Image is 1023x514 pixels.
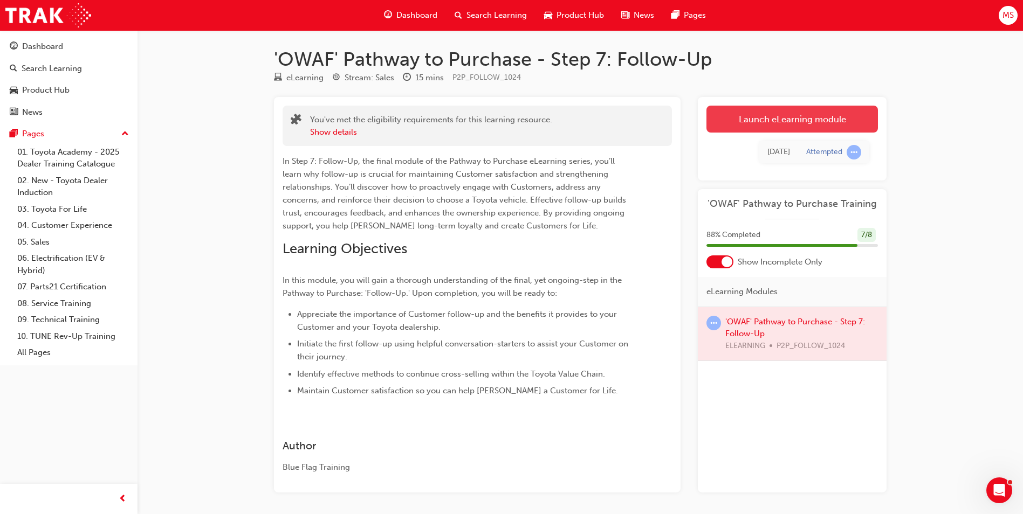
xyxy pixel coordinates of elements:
[375,4,446,26] a: guage-iconDashboard
[22,40,63,53] div: Dashboard
[986,477,1012,503] iframe: Intercom live chat
[10,108,18,117] span: news-icon
[557,9,604,22] span: Product Hub
[310,126,357,138] button: Show details
[455,9,462,22] span: search-icon
[22,84,70,96] div: Product Hub
[297,369,605,379] span: Identify effective methods to continue cross-selling within the Toyota Value Chain.
[466,9,527,22] span: Search Learning
[345,72,394,84] div: Stream: Sales
[706,229,760,241] span: 88 % Completed
[297,386,618,395] span: Maintain Customer satisfaction so you can help [PERSON_NAME] a Customer for Life.
[634,9,654,22] span: News
[396,9,437,22] span: Dashboard
[446,4,535,26] a: search-iconSearch Learning
[535,4,613,26] a: car-iconProduct Hub
[4,59,133,79] a: Search Learning
[4,102,133,122] a: News
[403,71,444,85] div: Duration
[384,9,392,22] span: guage-icon
[706,198,878,210] a: 'OWAF' Pathway to Purchase Training
[13,250,133,279] a: 06. Electrification (EV & Hybrid)
[274,71,324,85] div: Type
[121,127,129,141] span: up-icon
[857,228,876,242] div: 7 / 8
[452,73,521,82] span: Learning resource code
[806,147,842,157] div: Attempted
[544,9,552,22] span: car-icon
[999,6,1018,25] button: MS
[684,9,706,22] span: Pages
[13,344,133,361] a: All Pages
[283,240,407,257] span: Learning Objectives
[22,128,44,140] div: Pages
[706,286,778,298] span: eLearning Modules
[13,234,133,251] a: 05. Sales
[613,4,663,26] a: news-iconNews
[847,145,861,159] span: learningRecordVerb_ATTEMPT-icon
[13,144,133,172] a: 01. Toyota Academy - 2025 Dealer Training Catalogue
[22,106,43,119] div: News
[332,71,394,85] div: Stream
[13,279,133,295] a: 07. Parts21 Certification
[1003,9,1014,22] span: MS
[671,9,679,22] span: pages-icon
[13,201,133,218] a: 03. Toyota For Life
[706,106,878,133] a: Launch eLearning module
[621,9,629,22] span: news-icon
[13,217,133,234] a: 04. Customer Experience
[403,73,411,83] span: clock-icon
[13,328,133,345] a: 10. TUNE Rev-Up Training
[415,72,444,84] div: 15 mins
[4,37,133,57] a: Dashboard
[283,440,633,452] h3: Author
[10,64,17,74] span: search-icon
[663,4,715,26] a: pages-iconPages
[738,256,822,268] span: Show Incomplete Only
[22,62,82,75] div: Search Learning
[767,146,790,158] div: Mon Sep 22 2025 16:03:50 GMT+1000 (Australian Eastern Standard Time)
[283,156,628,231] span: In Step 7: Follow-Up, the final module of the Pathway to Purchase eLearning series, you’ll learn ...
[4,124,133,144] button: Pages
[4,80,133,100] a: Product Hub
[332,73,340,83] span: target-icon
[119,492,127,506] span: prev-icon
[310,114,552,138] div: You've met the eligibility requirements for this learning resource.
[297,309,619,332] span: Appreciate the importance of Customer follow-up and the benefits it provides to your Customer and...
[10,86,18,95] span: car-icon
[286,72,324,84] div: eLearning
[13,311,133,328] a: 09. Technical Training
[13,172,133,201] a: 02. New - Toyota Dealer Induction
[283,461,633,474] div: Blue Flag Training
[297,339,630,362] span: Initiate the first follow-up using helpful conversation-starters to assist your Customer on their...
[283,275,624,298] span: In this module, you will gain a thorough understanding of the final, yet ongoing-step in the Path...
[4,34,133,124] button: DashboardSearch LearningProduct HubNews
[5,3,91,27] img: Trak
[274,47,887,71] h1: 'OWAF' Pathway to Purchase - Step 7: Follow-Up
[274,73,282,83] span: learningResourceType_ELEARNING-icon
[13,295,133,312] a: 08. Service Training
[10,129,18,139] span: pages-icon
[10,42,18,52] span: guage-icon
[706,316,721,330] span: learningRecordVerb_ATTEMPT-icon
[291,115,301,127] span: puzzle-icon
